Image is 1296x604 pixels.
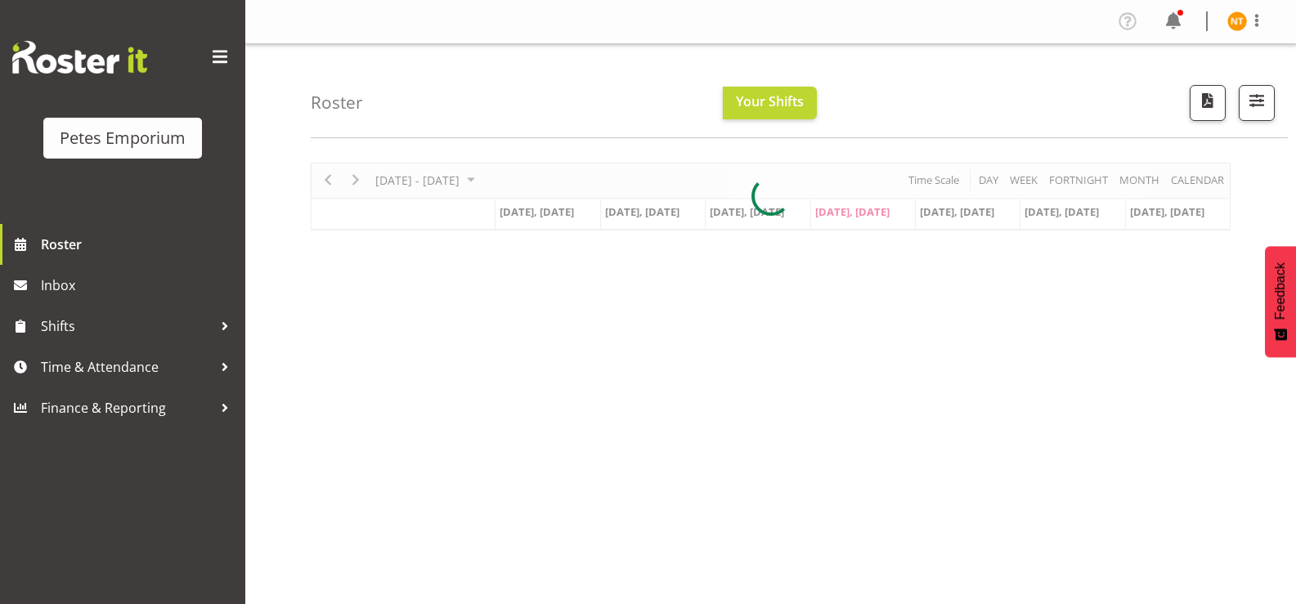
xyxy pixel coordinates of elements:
[1265,246,1296,357] button: Feedback - Show survey
[311,93,363,112] h4: Roster
[60,126,186,150] div: Petes Emporium
[41,396,213,420] span: Finance & Reporting
[1239,85,1275,121] button: Filter Shifts
[736,92,804,110] span: Your Shifts
[1190,85,1226,121] button: Download a PDF of the roster according to the set date range.
[41,355,213,379] span: Time & Attendance
[41,232,237,257] span: Roster
[41,273,237,298] span: Inbox
[12,41,147,74] img: Rosterit website logo
[41,314,213,338] span: Shifts
[1227,11,1247,31] img: nicole-thomson8388.jpg
[1273,262,1288,320] span: Feedback
[723,87,817,119] button: Your Shifts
